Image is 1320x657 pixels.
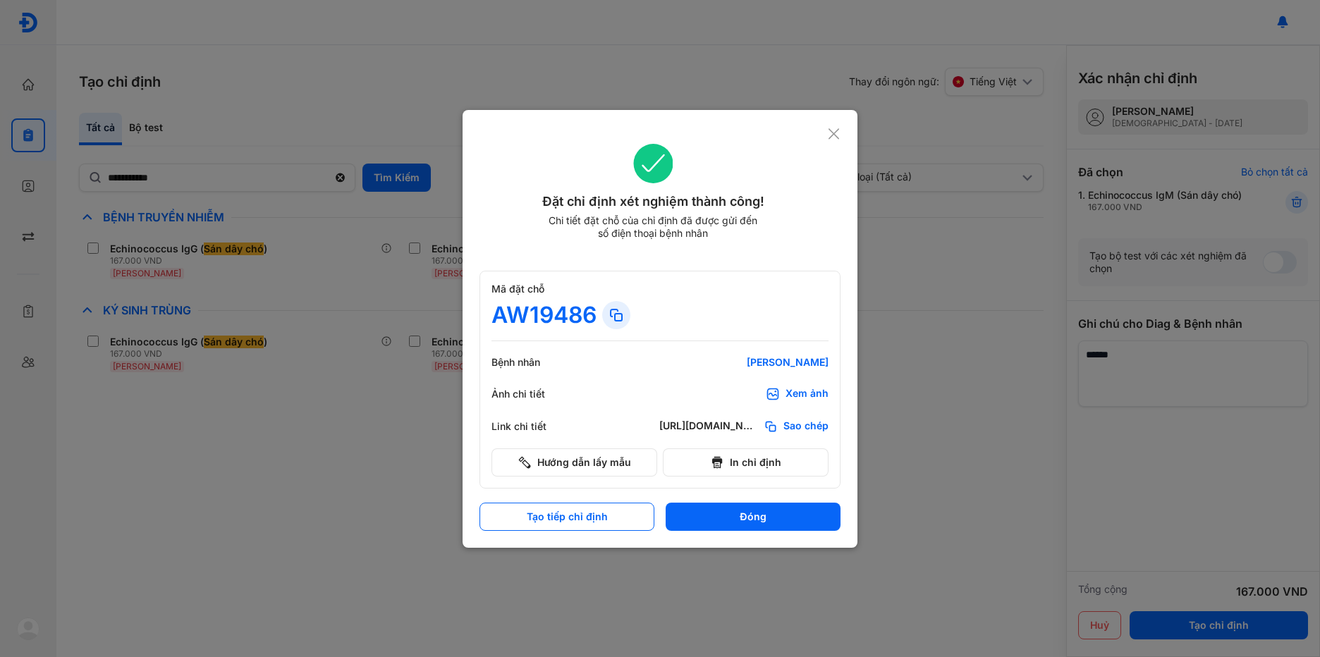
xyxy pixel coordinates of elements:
[663,448,829,477] button: In chỉ định
[479,192,827,211] div: Đặt chỉ định xét nghiệm thành công!
[491,420,576,433] div: Link chi tiết
[659,419,758,434] div: [URL][DOMAIN_NAME]
[783,419,829,434] span: Sao chép
[659,356,829,369] div: [PERSON_NAME]
[491,388,576,400] div: Ảnh chi tiết
[491,283,829,295] div: Mã đặt chỗ
[479,503,654,531] button: Tạo tiếp chỉ định
[786,387,829,401] div: Xem ảnh
[542,214,764,240] div: Chi tiết đặt chỗ của chỉ định đã được gửi đến số điện thoại bệnh nhân
[491,301,597,329] div: AW19486
[491,356,576,369] div: Bệnh nhân
[491,448,657,477] button: Hướng dẫn lấy mẫu
[666,503,841,531] button: Đóng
